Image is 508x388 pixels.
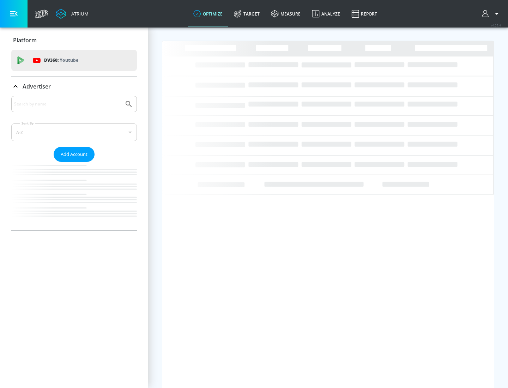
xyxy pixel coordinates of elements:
[188,1,228,26] a: optimize
[13,36,37,44] p: Platform
[228,1,265,26] a: Target
[14,99,121,109] input: Search by name
[11,30,137,50] div: Platform
[54,147,95,162] button: Add Account
[11,123,137,141] div: A-Z
[11,162,137,230] nav: list of Advertiser
[491,23,501,27] span: v 4.25.4
[11,96,137,230] div: Advertiser
[60,56,78,64] p: Youtube
[44,56,78,64] p: DV360:
[61,150,87,158] span: Add Account
[11,77,137,96] div: Advertiser
[265,1,306,26] a: measure
[56,8,89,19] a: Atrium
[306,1,346,26] a: Analyze
[23,83,51,90] p: Advertiser
[11,50,137,71] div: DV360: Youtube
[346,1,383,26] a: Report
[68,11,89,17] div: Atrium
[20,121,35,126] label: Sort By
